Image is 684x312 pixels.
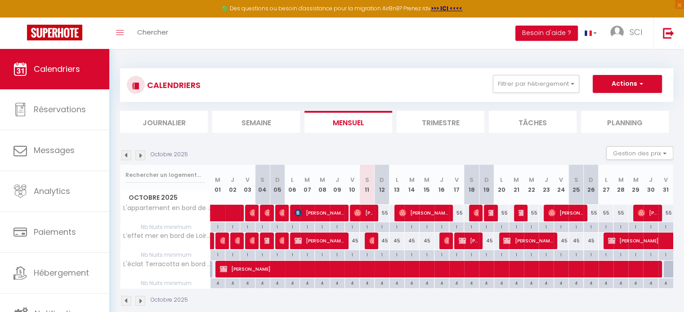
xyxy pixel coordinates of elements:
div: 1 [479,222,494,231]
th: 14 [404,165,419,205]
th: 20 [494,165,509,205]
div: 1 [330,250,344,259]
div: 45 [584,233,599,249]
div: 4 [225,278,240,287]
span: Paiements [34,226,76,237]
th: 29 [628,165,643,205]
div: 1 [375,222,389,231]
div: 1 [613,222,628,231]
th: 19 [479,165,494,205]
th: 30 [643,165,658,205]
div: 1 [225,222,240,231]
span: [PERSON_NAME] [PERSON_NAME] [488,204,493,221]
abbr: D [380,176,384,184]
span: Octobre 2025 [121,191,210,204]
img: logout [663,27,674,39]
div: 1 [330,222,344,231]
div: 1 [569,222,583,231]
div: 45 [404,233,419,249]
div: 1 [509,222,523,231]
abbr: J [440,176,443,184]
a: Chercher [130,18,175,49]
span: Nb Nuits minimum [121,250,210,260]
div: 55 [524,205,539,221]
div: 4 [494,278,509,287]
abbr: M [409,176,415,184]
abbr: M [514,176,519,184]
span: Nb Nuits minimum [121,222,210,232]
abbr: M [618,176,624,184]
th: 02 [225,165,240,205]
abbr: V [664,176,668,184]
div: 4 [420,278,434,287]
th: 27 [599,165,613,205]
div: 4 [360,278,374,287]
abbr: M [215,176,220,184]
li: Journalier [120,111,208,133]
div: 1 [629,222,643,231]
th: 31 [658,165,673,205]
span: L'appartement en bord de Loire de [PERSON_NAME] & [PERSON_NAME] [122,205,212,211]
div: 1 [315,222,329,231]
div: 1 [389,250,404,259]
div: 45 [389,233,404,249]
div: 55 [449,205,464,221]
div: 1 [569,250,583,259]
div: 4 [270,278,285,287]
div: 1 [479,250,494,259]
div: 1 [599,250,613,259]
abbr: M [320,176,325,184]
div: 45 [554,233,568,249]
span: [PERSON_NAME] [519,204,523,221]
th: 01 [210,165,225,205]
div: 4 [345,278,359,287]
th: 17 [449,165,464,205]
img: ... [610,26,624,39]
li: Planning [581,111,669,133]
div: 1 [300,222,314,231]
div: 1 [255,250,270,259]
div: 4 [613,278,628,287]
span: Messages [34,145,75,156]
div: 45 [375,233,389,249]
div: 1 [494,250,509,259]
div: 45 [419,233,434,249]
div: 1 [270,222,285,231]
div: 1 [509,250,523,259]
div: 4 [629,278,643,287]
div: 4 [509,278,523,287]
th: 09 [330,165,344,205]
div: 1 [225,250,240,259]
div: 55 [584,205,599,221]
abbr: L [396,176,398,184]
span: [PERSON_NAME] [354,204,374,221]
span: Chercher [137,27,168,37]
div: 55 [375,205,389,221]
h3: CALENDRIERS [145,75,201,95]
div: 1 [449,222,464,231]
th: 08 [315,165,330,205]
div: 4 [315,278,329,287]
div: 1 [405,222,419,231]
div: 4 [210,278,225,287]
abbr: V [559,176,563,184]
th: 03 [240,165,255,205]
th: 05 [270,165,285,205]
span: [PERSON_NAME] [638,204,657,221]
div: 1 [629,250,643,259]
span: [PERSON_NAME] DESPREZ [459,232,478,249]
div: 1 [434,222,449,231]
div: 1 [300,250,314,259]
span: [PERSON_NAME] [474,204,478,221]
abbr: S [469,176,474,184]
div: 4 [644,278,658,287]
div: 1 [464,250,478,259]
abbr: L [500,176,503,184]
span: [PERSON_NAME] St [PERSON_NAME] [250,204,255,221]
span: Hébergement [34,267,89,278]
div: 4 [599,278,613,287]
span: Calendriers [34,63,80,75]
span: L'éclat Terracotta en bord de Loire [122,261,212,268]
span: [PERSON_NAME] [279,204,284,221]
div: 1 [449,250,464,259]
